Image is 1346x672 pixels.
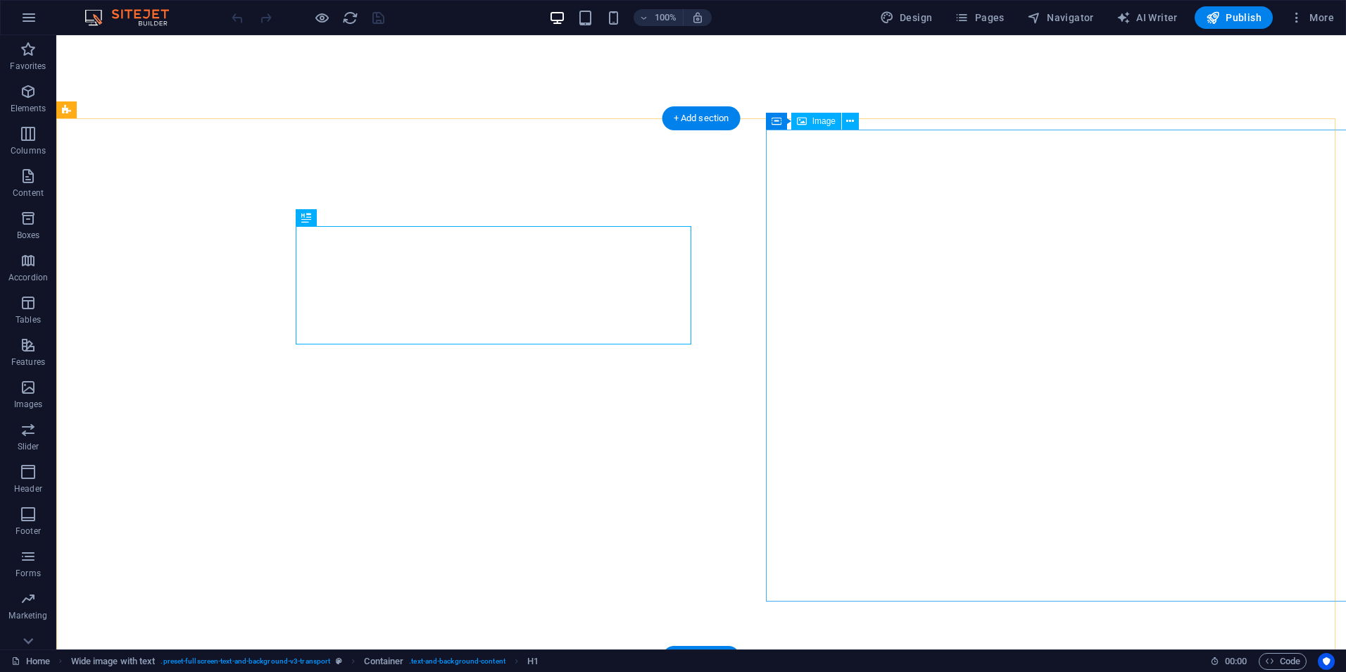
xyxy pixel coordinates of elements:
[71,653,156,670] span: Click to select. Double-click to edit
[11,103,46,114] p: Elements
[1111,6,1183,29] button: AI Writer
[161,653,330,670] span: . preset-fullscreen-text-and-background-v3-transport
[874,6,938,29] button: Design
[812,117,836,125] span: Image
[17,230,40,241] p: Boxes
[11,145,46,156] p: Columns
[18,441,39,452] p: Slider
[880,11,933,25] span: Design
[527,653,539,670] span: Click to select. Double-click to edit
[8,272,48,283] p: Accordion
[15,525,41,537] p: Footer
[14,483,42,494] p: Header
[71,653,539,670] nav: breadcrumb
[15,314,41,325] p: Tables
[874,6,938,29] div: Design (Ctrl+Alt+Y)
[1027,11,1094,25] span: Navigator
[662,106,741,130] div: + Add section
[1318,653,1335,670] button: Usercentrics
[81,9,187,26] img: Editor Logo
[11,356,45,368] p: Features
[13,187,44,199] p: Content
[1021,6,1100,29] button: Navigator
[313,9,330,26] button: Click here to leave preview mode and continue editing
[8,610,47,621] p: Marketing
[342,10,358,26] i: Reload page
[1206,11,1262,25] span: Publish
[15,568,41,579] p: Forms
[1259,653,1307,670] button: Code
[1225,653,1247,670] span: 00 00
[14,399,43,410] p: Images
[634,9,684,26] button: 100%
[11,653,50,670] a: Click to cancel selection. Double-click to open Pages
[1265,653,1300,670] span: Code
[341,9,358,26] button: reload
[1195,6,1273,29] button: Publish
[1210,653,1247,670] h6: Session time
[662,646,741,670] div: + Add section
[1290,11,1334,25] span: More
[655,9,677,26] h6: 100%
[1284,6,1340,29] button: More
[691,11,704,24] i: On resize automatically adjust zoom level to fit chosen device.
[1235,656,1237,666] span: :
[949,6,1010,29] button: Pages
[336,657,342,665] i: This element is a customizable preset
[409,653,505,670] span: . text-and-background-content
[10,61,46,72] p: Favorites
[1117,11,1178,25] span: AI Writer
[364,653,403,670] span: Click to select. Double-click to edit
[955,11,1004,25] span: Pages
